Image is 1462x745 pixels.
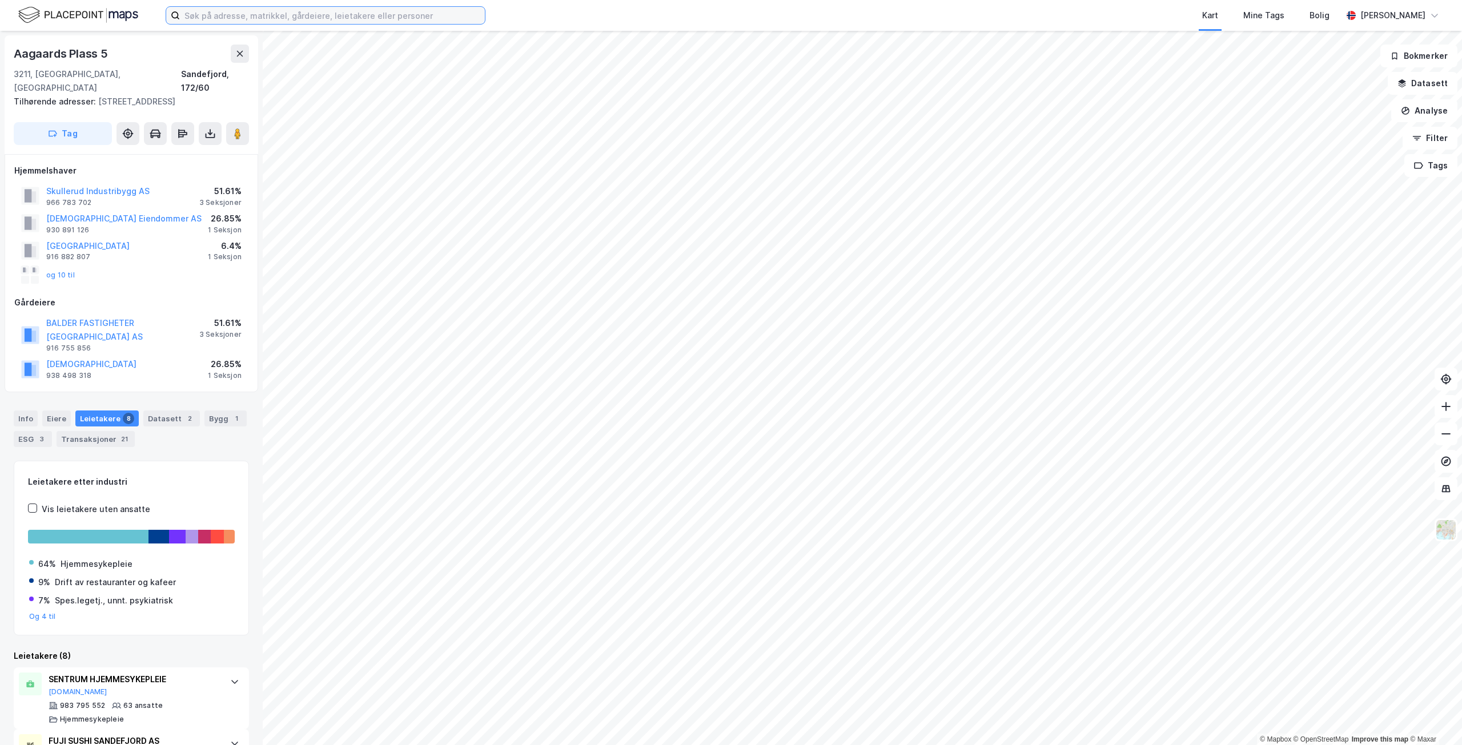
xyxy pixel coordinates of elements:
[1388,72,1457,95] button: Datasett
[1435,519,1457,541] img: Z
[1352,735,1408,743] a: Improve this map
[46,344,91,353] div: 916 755 856
[46,371,91,380] div: 938 498 318
[1294,735,1349,743] a: OpenStreetMap
[1405,690,1462,745] iframe: Chat Widget
[199,330,242,339] div: 3 Seksjoner
[1405,690,1462,745] div: Kontrollprogram for chat
[36,433,47,445] div: 3
[123,701,163,710] div: 63 ansatte
[1243,9,1284,22] div: Mine Tags
[1380,45,1457,67] button: Bokmerker
[199,198,242,207] div: 3 Seksjoner
[14,649,249,663] div: Leietakere (8)
[208,252,242,261] div: 1 Seksjon
[1391,99,1457,122] button: Analyse
[14,431,52,447] div: ESG
[60,715,124,724] div: Hjemmesykepleie
[14,95,240,108] div: [STREET_ADDRESS]
[14,296,248,309] div: Gårdeiere
[46,225,89,235] div: 930 891 126
[55,594,173,607] div: Spes.legetj., unnt. psykiatrisk
[231,413,242,424] div: 1
[49,687,107,696] button: [DOMAIN_NAME]
[180,7,485,24] input: Søk på adresse, matrikkel, gårdeiere, leietakere eller personer
[14,122,112,145] button: Tag
[57,431,135,447] div: Transaksjoner
[14,410,38,426] div: Info
[38,575,50,589] div: 9%
[204,410,247,426] div: Bygg
[1360,9,1425,22] div: [PERSON_NAME]
[38,594,50,607] div: 7%
[199,184,242,198] div: 51.61%
[208,371,242,380] div: 1 Seksjon
[60,701,105,710] div: 983 795 552
[29,612,56,621] button: Og 4 til
[28,475,235,489] div: Leietakere etter industri
[199,316,242,330] div: 51.61%
[181,67,249,95] div: Sandefjord, 172/60
[123,413,134,424] div: 8
[14,96,98,106] span: Tilhørende adresser:
[208,239,242,253] div: 6.4%
[14,67,181,95] div: 3211, [GEOGRAPHIC_DATA], [GEOGRAPHIC_DATA]
[184,413,195,424] div: 2
[55,575,176,589] div: Drift av restauranter og kafeer
[1260,735,1291,743] a: Mapbox
[143,410,200,426] div: Datasett
[42,502,150,516] div: Vis leietakere uten ansatte
[46,252,90,261] div: 916 882 807
[1202,9,1218,22] div: Kart
[1403,127,1457,150] button: Filter
[1404,154,1457,177] button: Tags
[119,433,130,445] div: 21
[208,225,242,235] div: 1 Seksjon
[1310,9,1330,22] div: Bolig
[42,410,71,426] div: Eiere
[14,164,248,178] div: Hjemmelshaver
[14,45,110,63] div: Aagaards Plass 5
[18,5,138,25] img: logo.f888ab2527a4732fd821a326f86c7f29.svg
[208,357,242,371] div: 26.85%
[75,410,139,426] div: Leietakere
[49,672,219,686] div: SENTRUM HJEMMESYKEPLEIE
[46,198,91,207] div: 966 783 702
[61,557,132,571] div: Hjemmesykepleie
[38,557,56,571] div: 64%
[208,212,242,225] div: 26.85%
